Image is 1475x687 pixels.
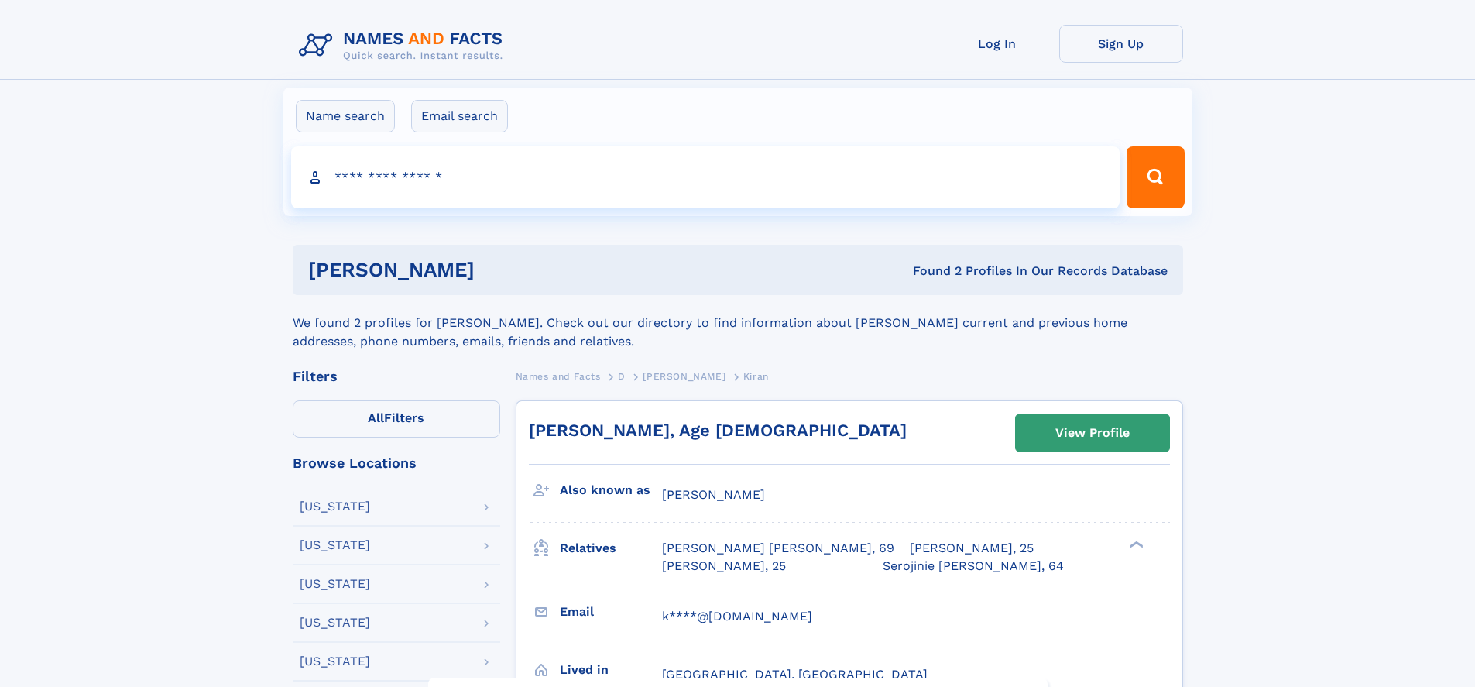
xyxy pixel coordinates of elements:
[662,558,786,575] a: [PERSON_NAME], 25
[560,657,662,683] h3: Lived in
[1126,540,1144,550] div: ❯
[411,100,508,132] label: Email search
[300,539,370,551] div: [US_STATE]
[560,599,662,625] h3: Email
[296,100,395,132] label: Name search
[662,540,894,557] a: [PERSON_NAME] [PERSON_NAME], 69
[643,366,725,386] a: [PERSON_NAME]
[1127,146,1184,208] button: Search Button
[910,540,1034,557] a: [PERSON_NAME], 25
[293,456,500,470] div: Browse Locations
[1059,25,1183,63] a: Sign Up
[293,400,500,438] label: Filters
[560,477,662,503] h3: Also known as
[516,366,601,386] a: Names and Facts
[662,487,765,502] span: [PERSON_NAME]
[300,578,370,590] div: [US_STATE]
[529,421,907,440] a: [PERSON_NAME], Age [DEMOGRAPHIC_DATA]
[560,535,662,562] h3: Relatives
[293,295,1183,351] div: We found 2 profiles for [PERSON_NAME]. Check out our directory to find information about [PERSON_...
[643,371,725,382] span: [PERSON_NAME]
[1055,415,1130,451] div: View Profile
[618,366,626,386] a: D
[1016,414,1169,452] a: View Profile
[300,617,370,629] div: [US_STATE]
[293,369,500,383] div: Filters
[291,146,1120,208] input: search input
[300,500,370,513] div: [US_STATE]
[935,25,1059,63] a: Log In
[368,410,384,425] span: All
[293,25,516,67] img: Logo Names and Facts
[300,655,370,668] div: [US_STATE]
[662,667,928,682] span: [GEOGRAPHIC_DATA], [GEOGRAPHIC_DATA]
[618,371,626,382] span: D
[743,371,769,382] span: Kiran
[694,263,1168,280] div: Found 2 Profiles In Our Records Database
[883,558,1064,575] a: Serojinie [PERSON_NAME], 64
[308,260,694,280] h1: [PERSON_NAME]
